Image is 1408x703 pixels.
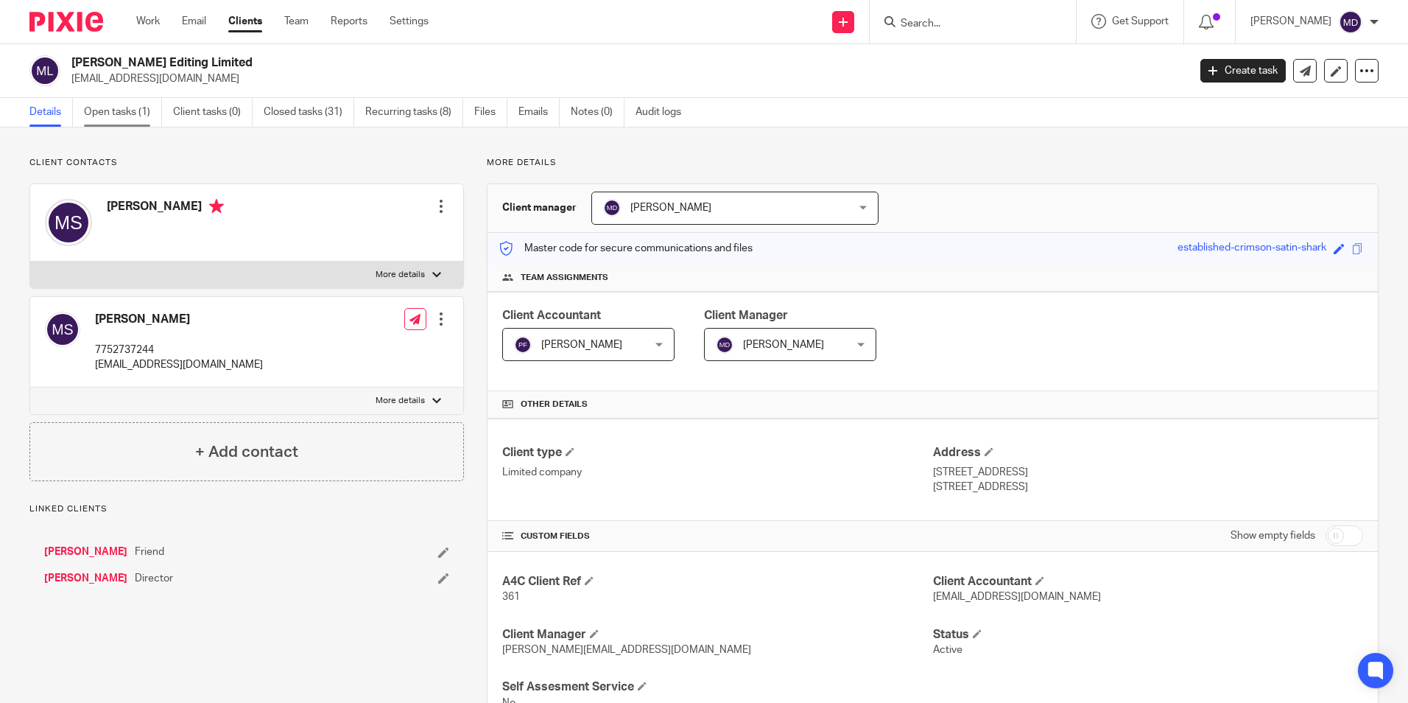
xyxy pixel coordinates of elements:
[29,55,60,86] img: svg%3E
[365,98,463,127] a: Recurring tasks (8)
[1231,528,1315,543] label: Show empty fields
[284,14,309,29] a: Team
[514,336,532,354] img: svg%3E
[502,531,932,542] h4: CUSTOM FIELDS
[933,645,962,655] span: Active
[502,465,932,480] p: Limited company
[521,399,588,410] span: Other details
[95,357,263,372] p: [EMAIL_ADDRESS][DOMAIN_NAME]
[376,269,425,281] p: More details
[209,199,224,214] i: Primary
[630,203,711,213] span: [PERSON_NAME]
[95,312,263,327] h4: [PERSON_NAME]
[29,157,464,169] p: Client contacts
[636,98,692,127] a: Audit logs
[933,445,1363,461] h4: Address
[135,545,164,559] span: Friend
[933,480,1363,494] p: [STREET_ADDRESS]
[1200,59,1286,83] a: Create task
[899,18,1032,31] input: Search
[1339,10,1362,34] img: svg%3E
[541,340,622,350] span: [PERSON_NAME]
[45,199,92,246] img: svg%3E
[487,157,1379,169] p: More details
[390,14,429,29] a: Settings
[499,241,753,256] p: Master code for secure communications and files
[502,645,751,655] span: [PERSON_NAME][EMAIL_ADDRESS][DOMAIN_NAME]
[135,571,173,586] span: Director
[228,14,262,29] a: Clients
[84,98,162,127] a: Open tasks (1)
[195,441,298,464] h4: + Add contact
[71,55,957,71] h2: [PERSON_NAME] Editing Limited
[502,574,932,590] h4: A4C Client Ref
[44,545,127,559] a: [PERSON_NAME]
[518,98,560,127] a: Emails
[173,98,253,127] a: Client tasks (0)
[29,503,464,515] p: Linked clients
[743,340,824,350] span: [PERSON_NAME]
[45,312,80,347] img: svg%3E
[571,98,624,127] a: Notes (0)
[933,627,1363,643] h4: Status
[502,445,932,461] h4: Client type
[603,199,621,217] img: svg%3E
[704,309,788,321] span: Client Manager
[716,336,733,354] img: svg%3E
[29,98,73,127] a: Details
[1250,14,1331,29] p: [PERSON_NAME]
[376,395,425,407] p: More details
[95,343,263,357] p: 7752737244
[44,571,127,586] a: [PERSON_NAME]
[502,679,932,695] h4: Self Assesment Service
[521,272,608,284] span: Team assignments
[502,309,601,321] span: Client Accountant
[933,574,1363,590] h4: Client Accountant
[29,12,103,32] img: Pixie
[1112,16,1169,27] span: Get Support
[331,14,367,29] a: Reports
[474,98,507,127] a: Files
[933,592,1101,602] span: [EMAIL_ADDRESS][DOMAIN_NAME]
[502,592,520,602] span: 361
[933,465,1363,480] p: [STREET_ADDRESS]
[107,199,224,217] h4: [PERSON_NAME]
[182,14,206,29] a: Email
[1178,240,1326,257] div: established-crimson-satin-shark
[71,71,1178,86] p: [EMAIL_ADDRESS][DOMAIN_NAME]
[502,627,932,643] h4: Client Manager
[136,14,160,29] a: Work
[502,200,577,215] h3: Client manager
[264,98,354,127] a: Closed tasks (31)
